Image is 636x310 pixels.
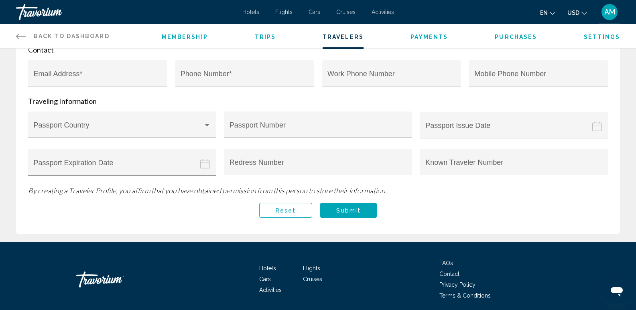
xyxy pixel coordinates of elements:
a: Trips [255,34,276,40]
a: Travorium [76,267,156,292]
a: Terms & Conditions [439,292,491,299]
a: Travelers [323,34,364,40]
a: Travorium [16,4,234,20]
a: Flights [275,9,293,15]
a: Flights [303,265,320,272]
a: Cruises [336,9,356,15]
a: Activities [259,287,282,293]
span: USD [567,10,579,16]
a: Membership [162,34,208,40]
button: Change currency [567,7,587,18]
a: Cars [259,276,271,282]
a: Back to Dashboard [16,24,110,48]
button: Reset [259,203,313,218]
button: Passport expiration date [28,149,216,186]
a: Payments [410,34,448,40]
span: en [540,10,548,16]
a: Activities [372,9,394,15]
a: Purchases [495,34,537,40]
button: Change language [540,7,555,18]
a: Settings [584,34,620,40]
span: Reset [276,207,296,214]
iframe: Кнопка запуска окна обмена сообщениями [604,278,630,304]
button: Submit [320,203,377,218]
p: By creating a Traveler Profile, you affirm that you have obtained permission from this person to ... [28,186,608,195]
span: AM [604,8,615,16]
button: Passport issue date [420,111,608,149]
p: Contact [28,45,608,54]
span: Back to Dashboard [34,33,110,39]
span: Submit [336,207,361,214]
a: Hotels [242,9,259,15]
a: Cars [309,9,320,15]
a: Hotels [259,265,276,272]
a: FAQs [439,260,453,266]
a: Cruises [303,276,322,282]
button: User Menu [599,4,620,20]
p: Traveling Information [28,97,608,105]
a: Privacy Policy [439,282,475,288]
a: Contact [439,271,459,277]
